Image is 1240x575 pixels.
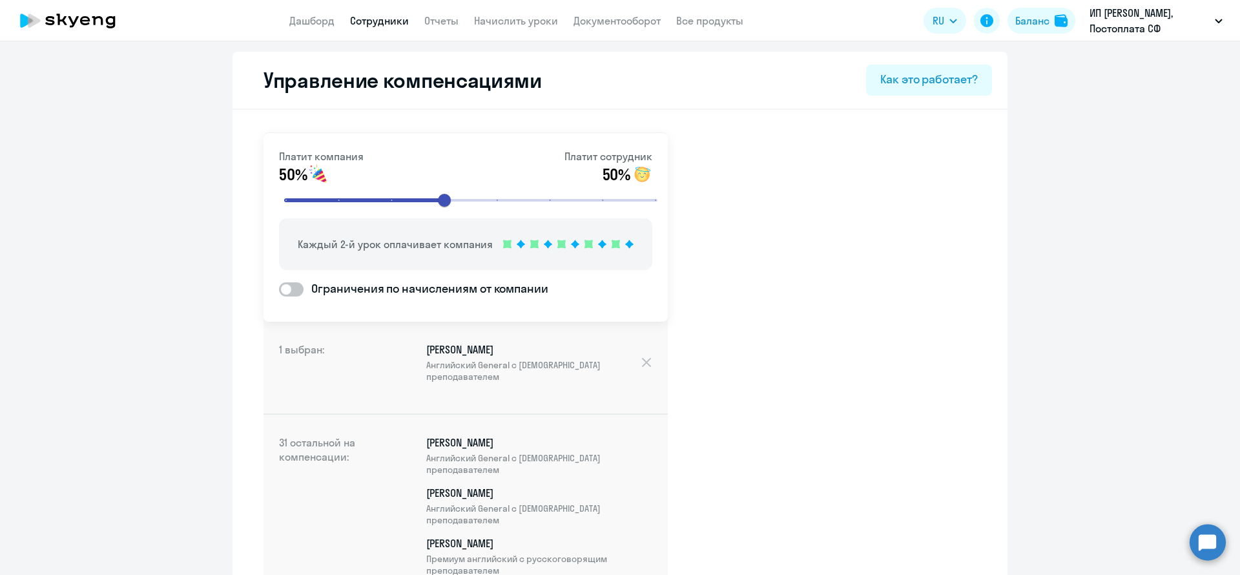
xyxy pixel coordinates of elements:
a: Отчеты [424,14,459,27]
img: smile [632,164,652,185]
a: Сотрудники [350,14,409,27]
a: Документооборот [573,14,661,27]
div: Как это работает? [880,71,978,88]
button: Как это работает? [866,65,992,96]
span: 50% [279,164,307,185]
p: Каждый 2-й урок оплачивает компания [298,236,493,252]
a: Дашборд [289,14,335,27]
p: [PERSON_NAME] [426,435,652,476]
h4: 1 выбран: [279,342,382,393]
a: Начислить уроки [474,14,558,27]
p: [PERSON_NAME] [426,486,652,526]
span: Ограничения по начислениям от компании [304,280,548,297]
p: Платит компания [279,149,364,164]
button: ИП [PERSON_NAME], Постоплата СФ [1083,5,1229,36]
img: smile [308,164,329,185]
a: Все продукты [676,14,743,27]
span: Английский General с [DEMOGRAPHIC_DATA] преподавателем [426,452,652,476]
img: balance [1055,14,1068,27]
span: Английский General с [DEMOGRAPHIC_DATA] преподавателем [426,503,652,526]
span: Английский General с [DEMOGRAPHIC_DATA] преподавателем [426,359,640,382]
p: [PERSON_NAME] [426,342,640,382]
h2: Управление компенсациями [248,67,542,93]
span: RU [933,13,944,28]
div: Баланс [1015,13,1049,28]
button: Балансbalance [1008,8,1075,34]
button: RU [924,8,966,34]
span: 50% [603,164,630,185]
p: Платит сотрудник [564,149,652,164]
p: ИП [PERSON_NAME], Постоплата СФ [1090,5,1210,36]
